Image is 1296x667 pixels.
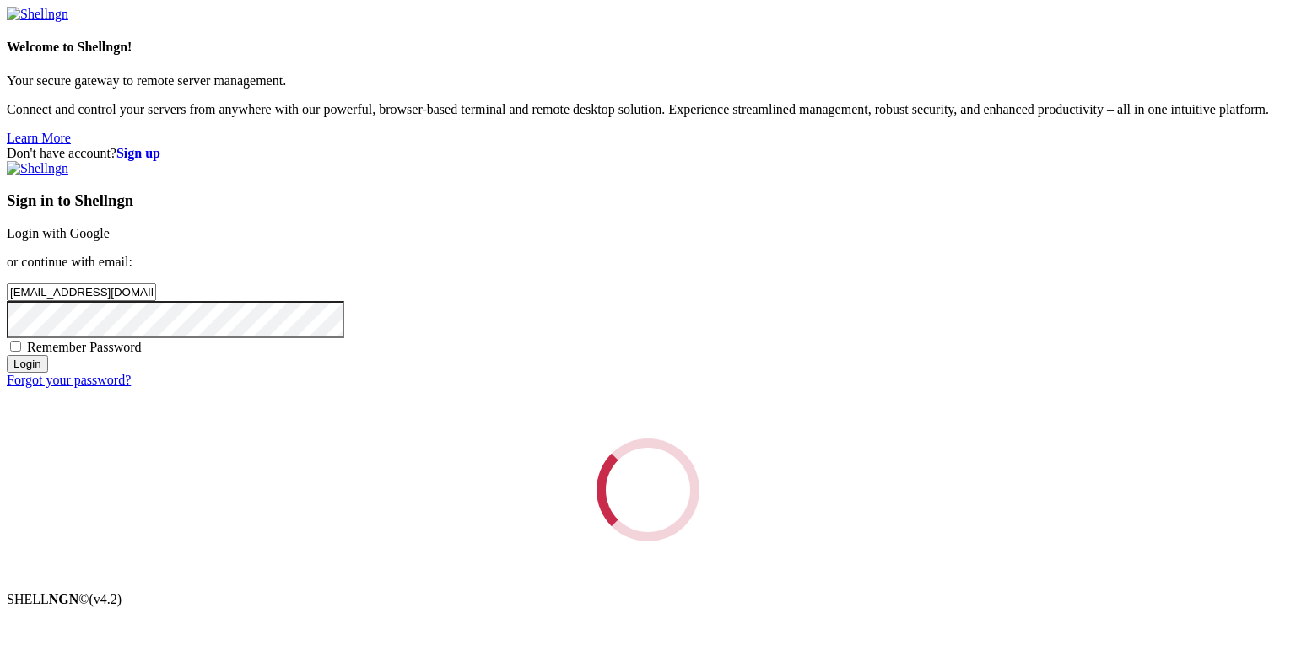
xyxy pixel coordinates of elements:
span: 4.2.0 [89,592,122,606]
div: Loading... [597,438,699,541]
p: Connect and control your servers from anywhere with our powerful, browser-based terminal and remo... [7,102,1289,117]
a: Sign up [116,146,160,160]
a: Learn More [7,131,71,145]
h3: Sign in to Shellngn [7,191,1289,210]
input: Login [7,355,48,373]
span: SHELL © [7,592,121,606]
b: NGN [49,592,79,606]
span: Remember Password [27,340,142,354]
div: Don't have account? [7,146,1289,161]
a: Forgot your password? [7,373,131,387]
a: Login with Google [7,226,110,240]
p: Your secure gateway to remote server management. [7,73,1289,89]
p: or continue with email: [7,255,1289,270]
input: Remember Password [10,341,21,352]
img: Shellngn [7,161,68,176]
img: Shellngn [7,7,68,22]
input: Email address [7,283,156,301]
h4: Welcome to Shellngn! [7,40,1289,55]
